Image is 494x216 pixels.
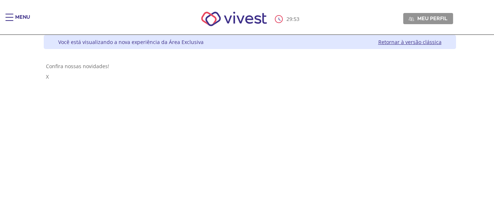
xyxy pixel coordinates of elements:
div: Menu [15,14,30,28]
span: 53 [294,16,299,22]
span: 29 [286,16,292,22]
a: Retornar à versão clássica [378,39,442,45]
img: Vivest [193,4,275,34]
div: Confira nossas novidades! [46,63,454,70]
span: Meu perfil [417,15,447,22]
div: Você está visualizando a nova experiência da Área Exclusiva [58,39,204,45]
div: : [275,15,301,23]
span: X [46,73,49,80]
div: Vivest [38,35,456,216]
a: Meu perfil [403,13,453,24]
img: Meu perfil [409,16,414,22]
